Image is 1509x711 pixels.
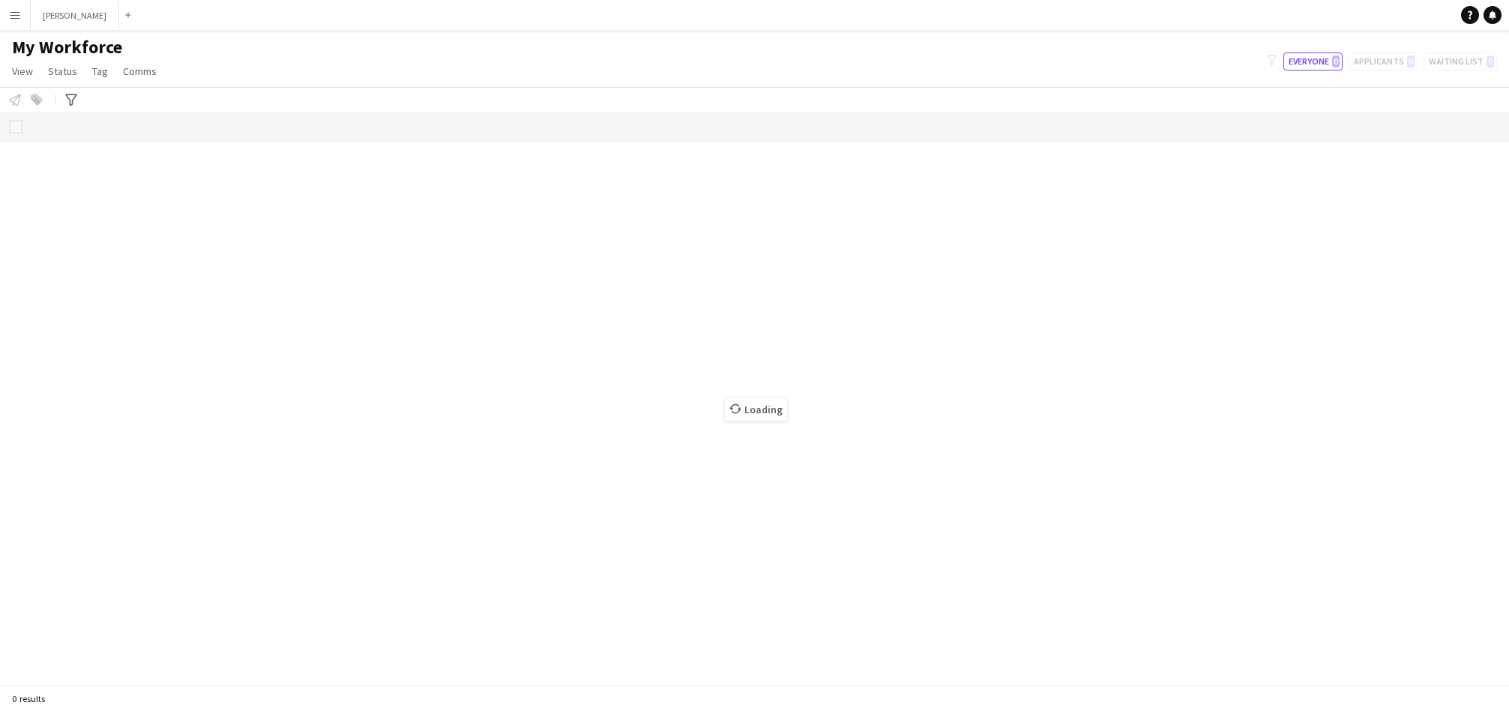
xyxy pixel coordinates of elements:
[42,61,83,81] a: Status
[1283,52,1343,70] button: Everyone0
[117,61,163,81] a: Comms
[31,1,119,30] button: [PERSON_NAME]
[1332,55,1340,67] span: 0
[12,36,122,58] span: My Workforce
[48,64,77,78] span: Status
[86,61,114,81] a: Tag
[123,64,157,78] span: Comms
[725,398,787,421] span: Loading
[12,64,33,78] span: View
[62,91,80,109] app-action-btn: Advanced filters
[92,64,108,78] span: Tag
[6,61,39,81] a: View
